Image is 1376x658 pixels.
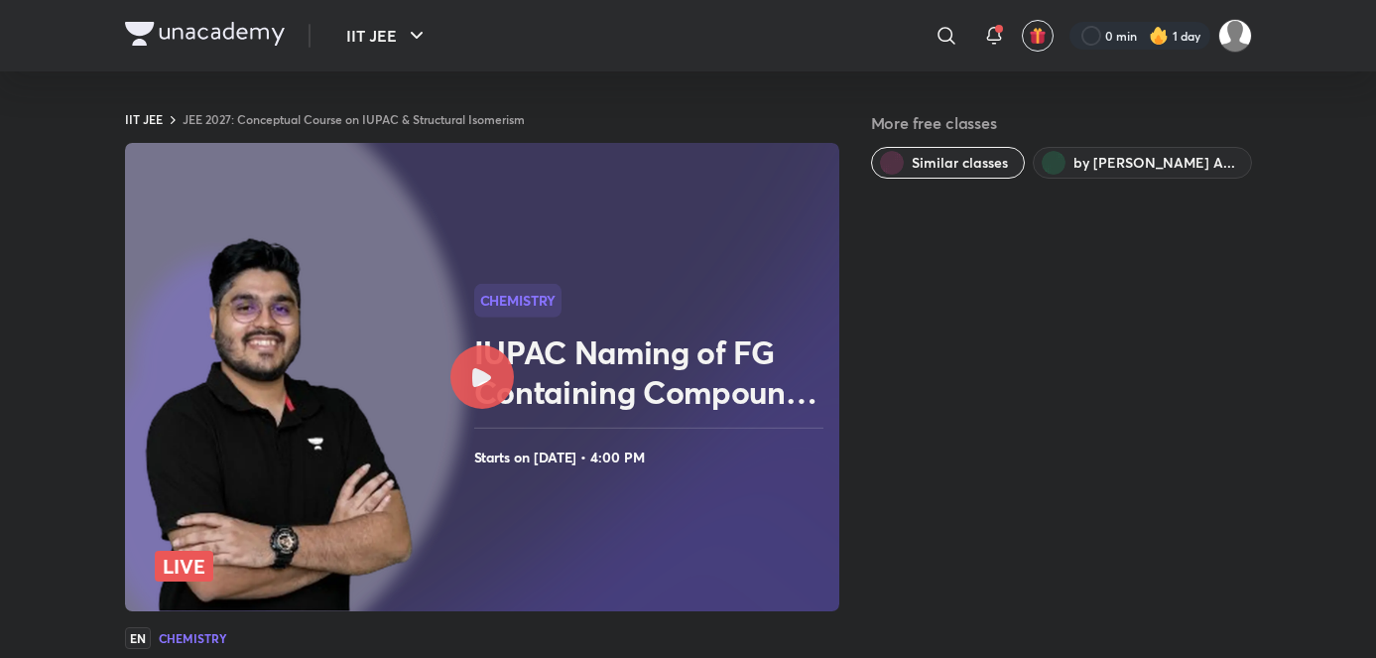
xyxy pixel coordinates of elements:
[1149,26,1169,46] img: streak
[912,153,1008,173] span: Similar classes
[1022,20,1054,52] button: avatar
[1029,27,1047,45] img: avatar
[871,111,1252,135] h5: More free classes
[474,445,831,470] h4: Starts on [DATE] • 4:00 PM
[159,632,227,644] h4: Chemistry
[125,22,285,46] img: Company Logo
[1218,19,1252,53] img: SUBHRANGSU DAS
[871,147,1025,179] button: Similar classes
[334,16,440,56] button: IIT JEE
[183,111,525,127] a: JEE 2027: Conceptual Course on IUPAC & Structural Isomerism
[125,22,285,51] a: Company Logo
[125,627,151,649] span: EN
[1073,153,1235,173] span: by Mohammad Kashif Alam
[125,111,163,127] a: IIT JEE
[474,332,831,412] h2: IUPAC Naming of FG Containing Compounds : Part 3
[1033,147,1252,179] button: by Mohammad Kashif Alam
